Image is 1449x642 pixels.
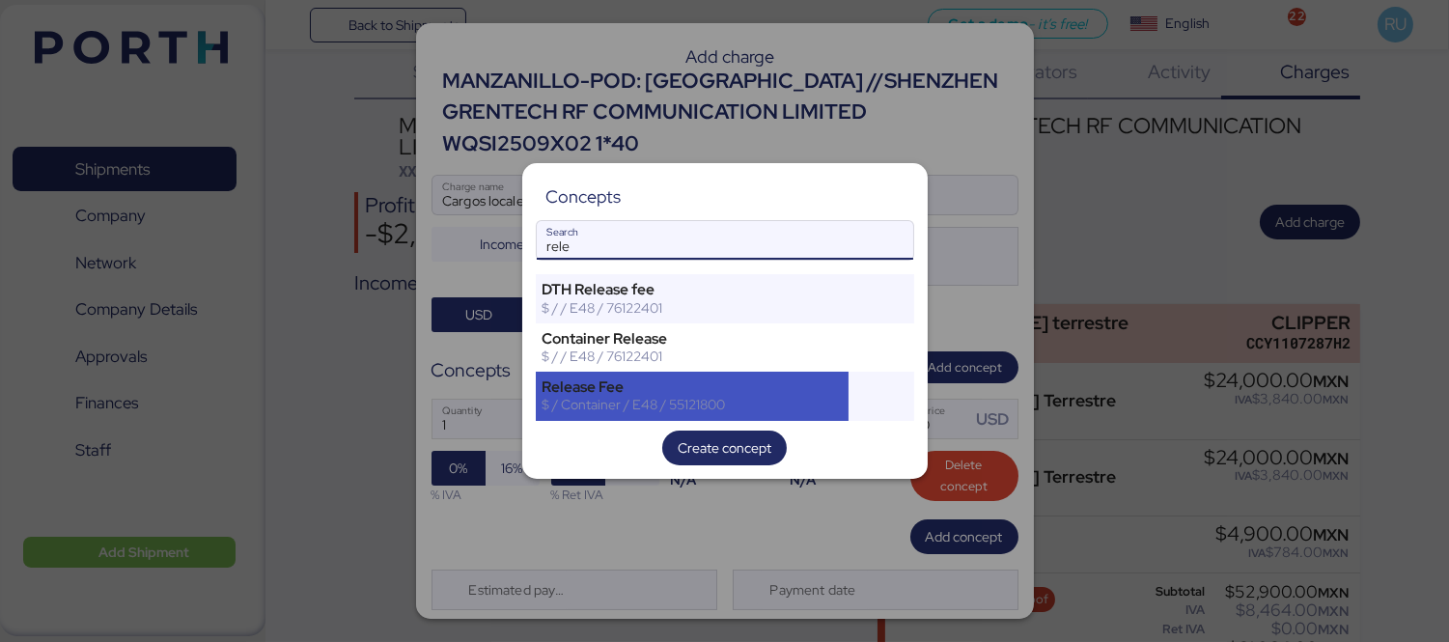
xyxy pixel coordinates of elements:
[543,299,843,317] div: $ / / E48 / 76122401
[543,330,843,348] div: Container Release
[537,221,913,260] input: Search
[545,188,621,206] div: Concepts
[543,396,843,413] div: $ / Container / E48 / 55121800
[662,431,787,465] button: Create concept
[678,436,771,460] span: Create concept
[543,281,843,298] div: DTH Release fee
[543,348,843,365] div: $ / / E48 / 76122401
[543,378,843,396] div: Release Fee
